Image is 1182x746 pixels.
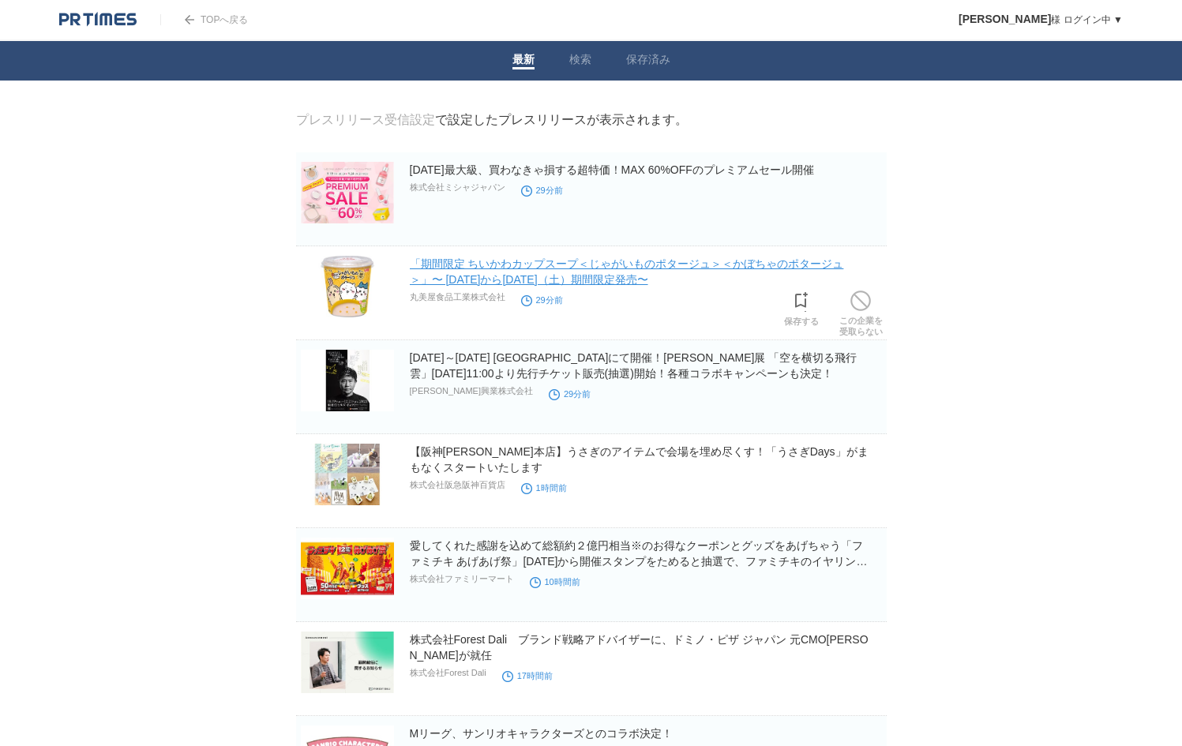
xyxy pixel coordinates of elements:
[296,112,688,129] div: で設定したプレスリリースが表示されます。
[410,291,505,303] p: 丸美屋食品工業株式会社
[410,727,674,740] a: Mリーグ、サンリオキャラクターズとのコラボ決定！
[521,483,567,493] time: 1時間前
[410,257,844,286] a: 「期間限定 ちいかわカップスープ＜じゃがいものポタージュ＞＜かぼちゃのポタージュ＞」〜 [DATE]から[DATE]（⼟）期間限定発売〜
[521,186,563,195] time: 29分前
[301,350,394,411] img: 10月19日（日）～12月21日（日） 麻布台ヒルズ ギャラリーにて開催！浜田雅功展 「空を横切る飛行雲」9月16日（火）11:00より先行チケット販売(抽選)開始！各種コラボキャンペーンも決定！
[185,15,194,24] img: arrow.png
[410,385,533,397] p: [PERSON_NAME]興業株式会社
[410,351,857,380] a: [DATE]～[DATE] [GEOGRAPHIC_DATA]にて開催！[PERSON_NAME]展 「空を横切る飛行雲」[DATE]11:00より先行チケット販売(抽選)開始！各種コラボキャン...
[512,53,535,69] a: 最新
[59,12,137,28] img: logo.png
[301,162,394,223] img: 2025年最大級、買わなきゃ損する超特価！MAX 60%OFFのプレミアムセール開催
[301,256,394,317] img: 「期間限定 ちいかわカップスープ＜じゃがいものポタージュ＞＜かぼちゃのポタージュ＞」〜 2025年10月9日（木）から2026年2月28日（⼟）期間限定発売〜
[626,53,670,69] a: 保存済み
[410,667,486,679] p: 株式会社Forest Dali
[410,445,869,474] a: 【阪神[PERSON_NAME]本店】うさぎのアイテムで会場を埋め尽くす！「うさぎDays」がまもなくスタートいたします
[549,389,591,399] time: 29分前
[296,113,435,126] a: プレスリリース受信設定
[784,287,819,327] a: 保存する
[959,14,1123,25] a: [PERSON_NAME]様 ログイン中 ▼
[160,14,248,25] a: TOPへ戻る
[301,538,394,599] img: 愛してくれた感謝を込めて総額約２億円相当※のお得なクーポンとグッズをあげちゃう「ファミチキ あげあげ祭」9月16日から開催スタンプをためると抽選で、ファミチキのイヤリングやキャリーバッグが手に入る!?
[521,295,563,305] time: 29分前
[410,479,505,491] p: 株式会社阪急阪神百貨店
[410,633,869,662] a: 株式会社Forest Dali ブランド戦略アドバイザーに、ドミノ・ピザ ジャパン 元CMO[PERSON_NAME]が就任
[301,632,394,693] img: 株式会社Forest Dali ブランド戦略アドバイザーに、ドミノ・ピザ ジャパン 元CMO坂下真実氏が就任
[301,444,394,505] img: 【阪神梅田本店】うさぎのアイテムで会場を埋め尽くす！「うさぎDays」がまもなくスタートいたします
[410,182,505,193] p: 株式会社ミシャジャパン
[410,163,814,176] a: [DATE]最大級、買わなきゃ損する超特価！MAX 60%OFFのプレミアムセール開催
[410,539,868,583] a: 愛してくれた感謝を込めて総額約２億円相当※のお得なクーポンとグッズをあげちゃう「ファミチキ あげあげ祭」[DATE]から開催スタンプをためると抽選で、ファミチキのイヤリングやキャリーバッグが手に...
[502,671,553,680] time: 17時間前
[959,13,1051,25] span: [PERSON_NAME]
[569,53,591,69] a: 検索
[530,577,580,587] time: 10時間前
[410,573,514,585] p: 株式会社ファミリーマート
[839,287,883,337] a: この企業を受取らない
